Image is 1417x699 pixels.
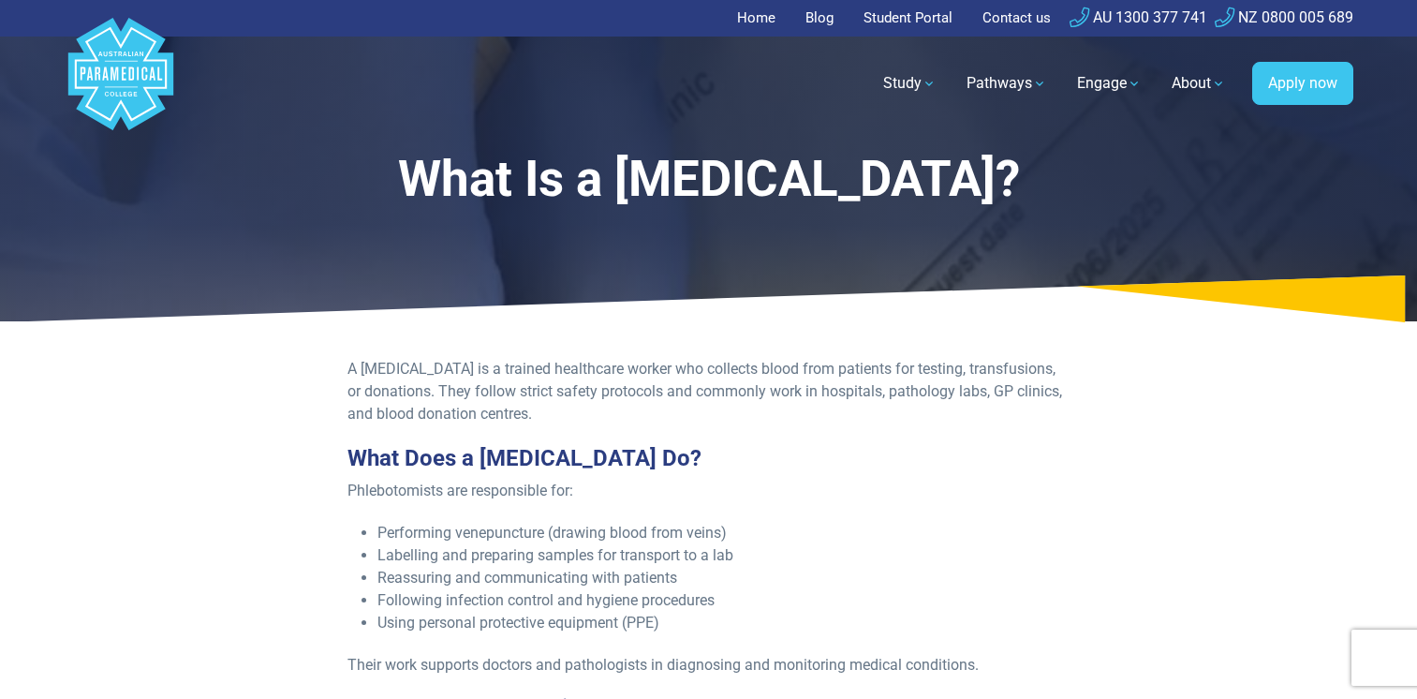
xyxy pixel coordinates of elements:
a: Engage [1066,57,1153,110]
p: Phlebotomists are responsible for: [347,480,1070,502]
a: Apply now [1252,62,1353,105]
p: A [MEDICAL_DATA] is a trained healthcare worker who collects blood from patients for testing, tra... [347,358,1070,425]
a: AU 1300 377 741 [1070,8,1207,26]
a: Australian Paramedical College [65,37,177,131]
li: Using personal protective equipment (PPE) [377,612,1070,634]
li: Labelling and preparing samples for transport to a lab [377,544,1070,567]
p: Their work supports doctors and pathologists in diagnosing and monitoring medical conditions. [347,654,1070,677]
h1: What Is a [MEDICAL_DATA]? [226,150,1192,209]
a: Pathways [955,57,1058,110]
li: Following infection control and hygiene procedures [377,589,1070,612]
a: Study [872,57,948,110]
a: NZ 0800 005 689 [1215,8,1353,26]
li: Reassuring and communicating with patients [377,567,1070,589]
h3: What Does a [MEDICAL_DATA] Do? [347,445,1070,472]
a: About [1160,57,1237,110]
li: Performing venepuncture (drawing blood from veins) [377,522,1070,544]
